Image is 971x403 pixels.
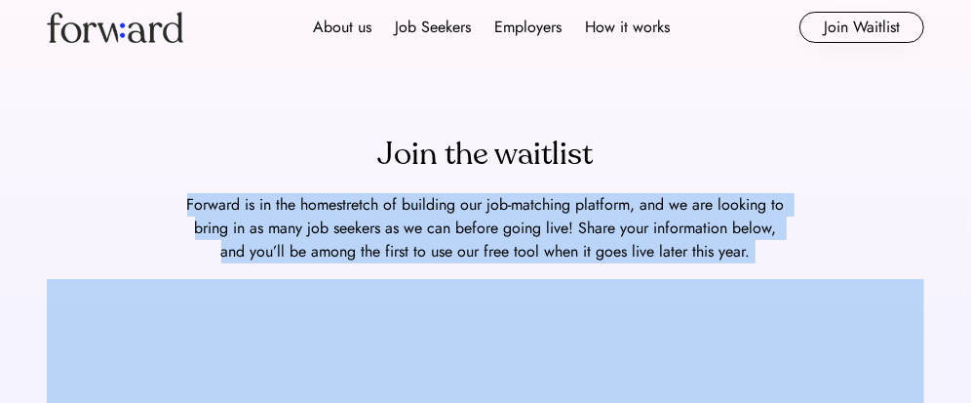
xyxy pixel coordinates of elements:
div: How it works [585,16,670,39]
div: Job Seekers [395,16,471,39]
button: Join Waitlist [799,12,924,43]
div: Employers [494,16,562,39]
div: About us [313,16,371,39]
img: Forward logo [47,12,183,43]
div: Forward is in the homestretch of building our job-matching platform, and we are looking to bring ... [183,193,788,263]
div: Join the waitlist [378,131,594,178]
